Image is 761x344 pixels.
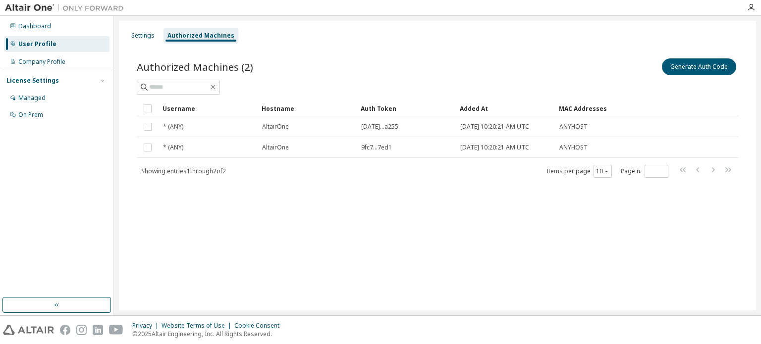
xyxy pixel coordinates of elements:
div: MAC Addresses [559,100,634,116]
div: Hostname [262,100,353,116]
span: [DATE] 10:20:21 AM UTC [460,144,529,151]
button: 10 [596,167,609,175]
img: facebook.svg [60,325,70,335]
div: Company Profile [18,58,65,66]
span: * (ANY) [163,144,183,151]
div: Auth Token [361,100,452,116]
button: Generate Auth Code [662,58,736,75]
span: AltairOne [262,123,289,131]
div: Dashboard [18,22,51,30]
span: AltairOne [262,144,289,151]
div: Cookie Consent [234,322,285,330]
div: Privacy [132,322,162,330]
img: Altair One [5,3,129,13]
div: Authorized Machines [167,32,234,40]
span: * (ANY) [163,123,183,131]
span: Authorized Machines (2) [137,60,253,74]
div: Added At [460,100,551,116]
div: Username [163,100,254,116]
span: ANYHOST [559,144,588,151]
img: linkedin.svg [93,325,103,335]
img: altair_logo.svg [3,325,54,335]
img: instagram.svg [76,325,87,335]
div: Settings [131,32,155,40]
div: Managed [18,94,46,102]
div: On Prem [18,111,43,119]
div: License Settings [6,77,59,85]
div: Website Terms of Use [162,322,234,330]
span: Items per page [546,165,612,178]
span: ANYHOST [559,123,588,131]
span: Showing entries 1 through 2 of 2 [141,167,226,175]
p: © 2025 Altair Engineering, Inc. All Rights Reserved. [132,330,285,338]
span: 9fc7...7ed1 [361,144,392,151]
div: User Profile [18,40,56,48]
span: Page n. [621,165,668,178]
span: [DATE] 10:20:21 AM UTC [460,123,529,131]
img: youtube.svg [109,325,123,335]
span: [DATE]...a255 [361,123,398,131]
